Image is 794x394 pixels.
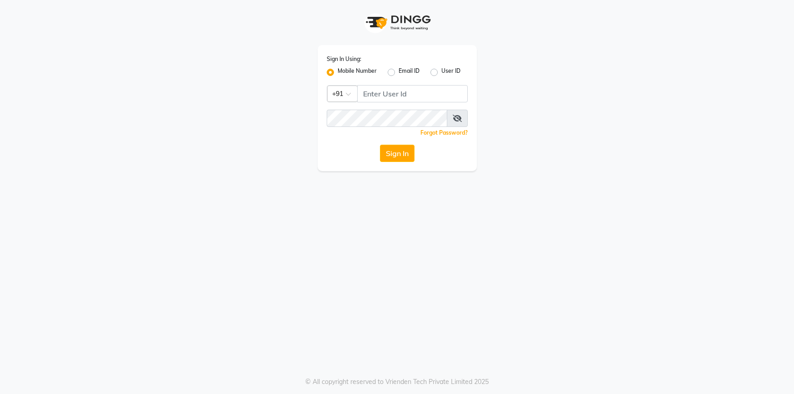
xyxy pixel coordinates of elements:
[327,110,447,127] input: Username
[327,55,361,63] label: Sign In Using:
[338,67,377,78] label: Mobile Number
[380,145,415,162] button: Sign In
[361,9,434,36] img: logo1.svg
[399,67,420,78] label: Email ID
[357,85,468,102] input: Username
[420,129,468,136] a: Forgot Password?
[441,67,460,78] label: User ID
